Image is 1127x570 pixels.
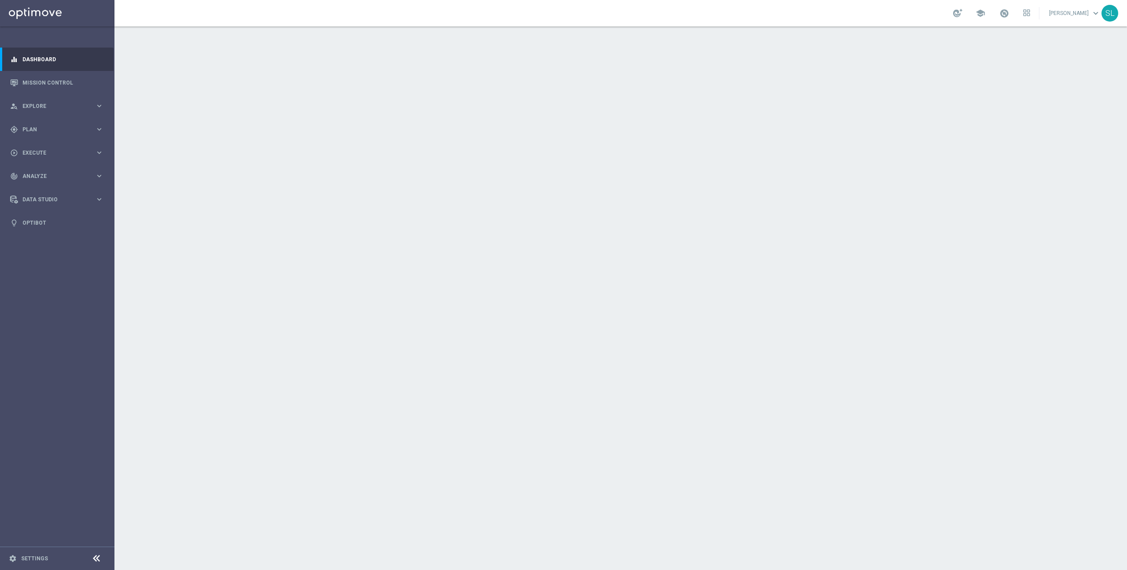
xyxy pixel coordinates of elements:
a: Dashboard [22,48,103,71]
a: Mission Control [22,71,103,94]
i: keyboard_arrow_right [95,172,103,180]
button: Mission Control [10,79,104,86]
span: Plan [22,127,95,132]
button: lightbulb Optibot [10,219,104,226]
div: SL [1101,5,1118,22]
i: keyboard_arrow_right [95,148,103,157]
i: keyboard_arrow_right [95,102,103,110]
button: person_search Explore keyboard_arrow_right [10,103,104,110]
i: person_search [10,102,18,110]
button: play_circle_outline Execute keyboard_arrow_right [10,149,104,156]
span: Analyze [22,174,95,179]
button: track_changes Analyze keyboard_arrow_right [10,173,104,180]
div: Mission Control [10,71,103,94]
i: play_circle_outline [10,149,18,157]
div: Data Studio [10,196,95,204]
i: gps_fixed [10,126,18,133]
a: [PERSON_NAME]keyboard_arrow_down [1048,7,1101,20]
span: Data Studio [22,197,95,202]
span: Explore [22,104,95,109]
div: Plan [10,126,95,133]
a: Settings [21,556,48,561]
div: Explore [10,102,95,110]
span: keyboard_arrow_down [1091,8,1101,18]
span: Execute [22,150,95,155]
i: keyboard_arrow_right [95,195,103,204]
i: lightbulb [10,219,18,227]
button: Data Studio keyboard_arrow_right [10,196,104,203]
a: Optibot [22,211,103,234]
button: gps_fixed Plan keyboard_arrow_right [10,126,104,133]
div: Analyze [10,172,95,180]
button: equalizer Dashboard [10,56,104,63]
i: keyboard_arrow_right [95,125,103,133]
span: school [976,8,985,18]
div: Optibot [10,211,103,234]
i: equalizer [10,56,18,63]
div: Execute [10,149,95,157]
i: track_changes [10,172,18,180]
i: settings [9,555,17,563]
div: Dashboard [10,48,103,71]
